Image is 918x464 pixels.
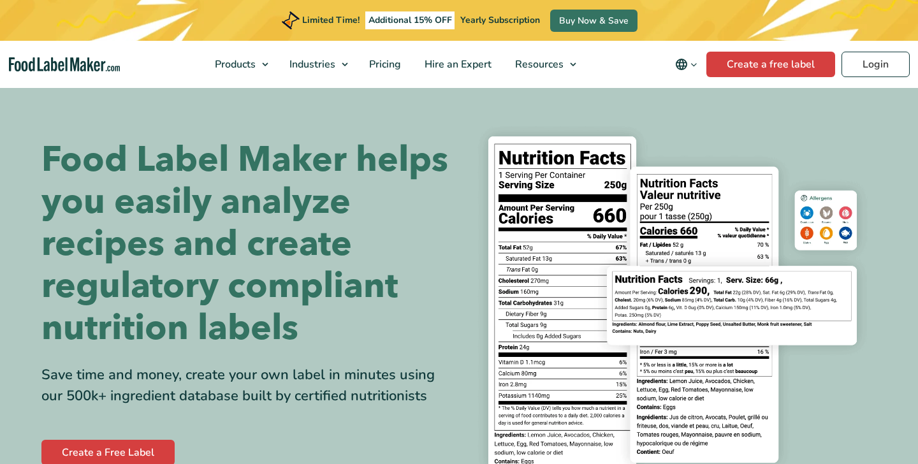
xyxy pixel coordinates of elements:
button: Change language [666,52,706,77]
span: Resources [511,57,565,71]
a: Resources [504,41,583,88]
span: Limited Time! [302,14,360,26]
span: Yearly Subscription [460,14,540,26]
a: Industries [278,41,354,88]
span: Industries [286,57,337,71]
h1: Food Label Maker helps you easily analyze recipes and create regulatory compliant nutrition labels [41,139,449,349]
span: Pricing [365,57,402,71]
a: Create a free label [706,52,835,77]
a: Hire an Expert [413,41,500,88]
a: Pricing [358,41,410,88]
div: Save time and money, create your own label in minutes using our 500k+ ingredient database built b... [41,365,449,407]
a: Buy Now & Save [550,10,637,32]
a: Products [203,41,275,88]
span: Products [211,57,257,71]
a: Login [841,52,910,77]
span: Hire an Expert [421,57,493,71]
a: Food Label Maker homepage [9,57,120,72]
span: Additional 15% OFF [365,11,455,29]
